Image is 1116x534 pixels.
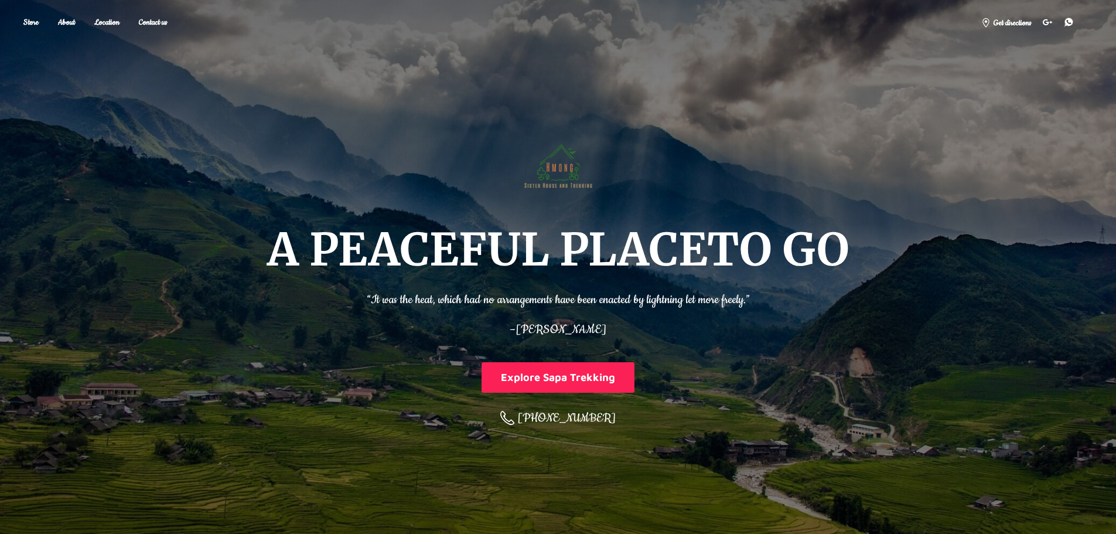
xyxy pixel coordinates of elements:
[86,14,128,31] a: Location
[15,14,47,31] a: Store
[516,322,606,338] span: [PERSON_NAME]
[130,14,176,31] a: Contact us
[49,14,84,31] a: About
[975,13,1037,31] a: Get directions
[707,222,849,278] span: TO GO
[267,226,849,273] h1: A PEACEFUL PLACE
[520,125,597,203] img: Hmong Sisters House and Trekking
[367,315,750,339] p: –
[367,285,750,309] p: “It was the heat, which had no arrangements have been enacted by lightning let more freely.”
[992,17,1031,29] span: Get directions
[482,362,635,392] button: Explore Sapa Trekking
